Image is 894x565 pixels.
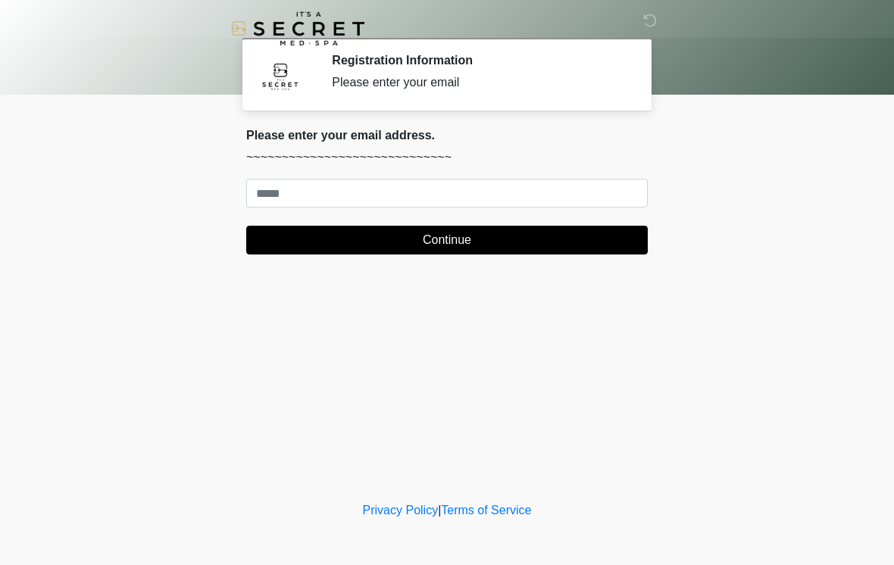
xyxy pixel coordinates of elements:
h2: Please enter your email address. [246,128,648,142]
a: Terms of Service [441,504,531,517]
div: Please enter your email [332,73,625,92]
img: It's A Secret Med Spa Logo [231,11,364,45]
button: Continue [246,226,648,254]
a: | [438,504,441,517]
p: ~~~~~~~~~~~~~~~~~~~~~~~~~~~~~ [246,148,648,167]
img: Agent Avatar [258,53,303,98]
h2: Registration Information [332,53,625,67]
a: Privacy Policy [363,504,439,517]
